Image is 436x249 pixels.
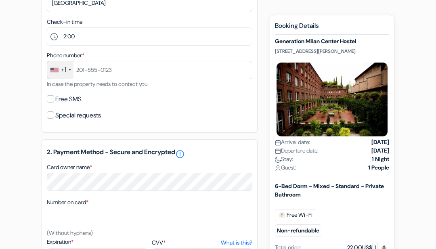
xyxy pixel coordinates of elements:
img: free_wifi.svg [279,212,285,218]
font: [STREET_ADDRESS][PERSON_NAME] [275,48,356,54]
font: [DATE] [371,147,389,154]
img: moon.svg [275,157,281,163]
font: Booking Details [275,21,319,30]
font: Phone number [47,52,82,59]
font: Free Wi-Fi [287,211,312,219]
font: CVV [152,239,163,246]
font: error_outline [175,149,185,159]
font: Departure date: [281,147,319,154]
font: 2. Payment Method - Secure and Encrypted [47,148,175,156]
font: 6-Bed Dorm - Mixed - Standard - Private Bathroom [275,182,384,198]
a: error_outline [175,146,185,159]
div: United States: +1 [47,61,73,79]
img: user_icon.svg [275,165,281,171]
input: 201-555-0123 [47,61,252,79]
font: Check-in time [47,18,82,25]
font: What is this? [221,239,252,246]
font: Guest: [281,164,296,171]
font: (Without hyphens) [47,229,93,236]
font: 1 People [368,164,389,171]
font: Expiration [47,238,71,245]
font: Arrival date: [281,138,310,146]
font: [DATE] [371,138,389,146]
font: Generation Milan Center Hostel [275,38,356,45]
font: Card owner name [47,163,90,171]
font: Number on card [47,199,86,206]
img: calendar.svg [275,148,281,154]
a: What is this? [221,239,252,247]
font: In case the property needs to contact you [47,80,147,88]
font: Stay: [281,155,293,163]
img: calendar.svg [275,140,281,146]
font: 1 Night [372,155,389,163]
font: Free SMS [55,95,82,103]
font: +1 [61,65,66,74]
font: Special requests [55,111,101,119]
font: Non-refundable [277,227,319,234]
